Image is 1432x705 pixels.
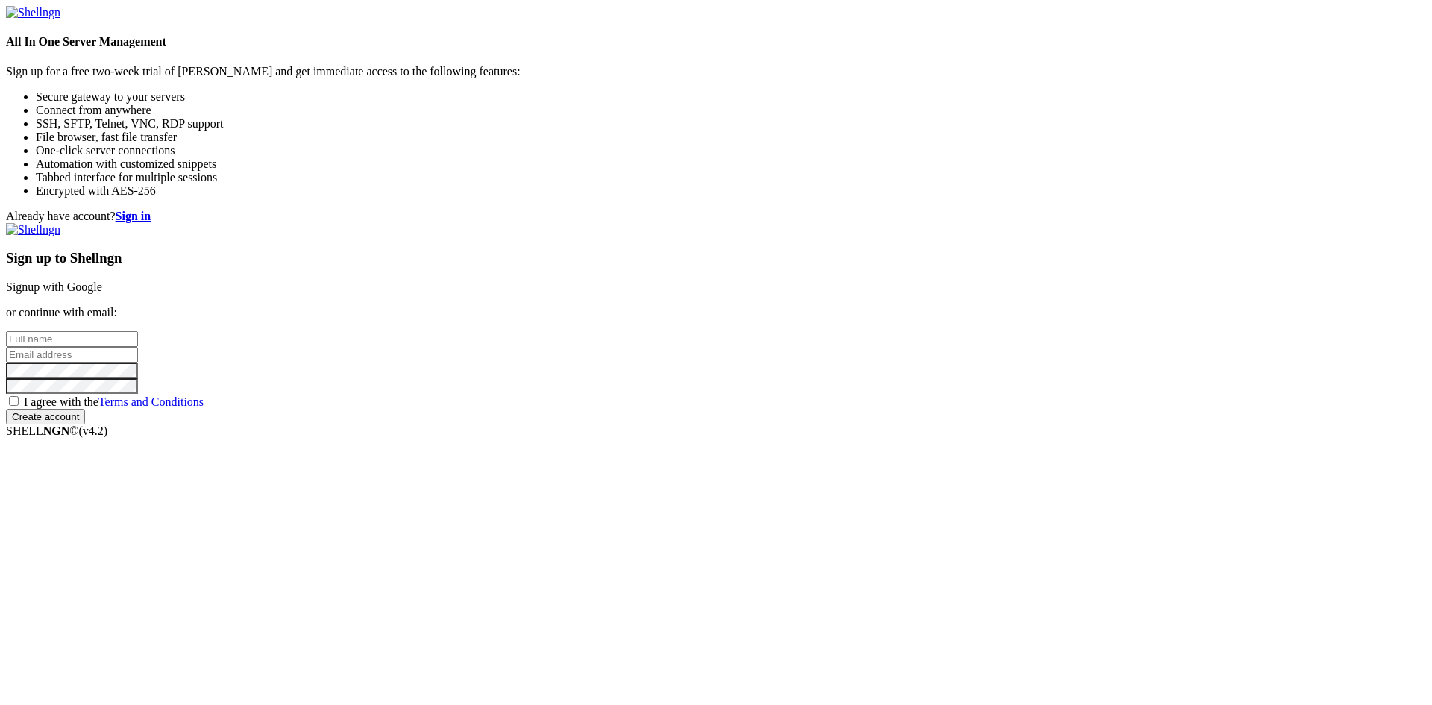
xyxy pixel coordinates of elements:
li: File browser, fast file transfer [36,131,1426,144]
a: Signup with Google [6,281,102,293]
p: Sign up for a free two-week trial of [PERSON_NAME] and get immediate access to the following feat... [6,65,1426,78]
span: SHELL © [6,424,107,437]
h3: Sign up to Shellngn [6,250,1426,266]
li: Connect from anywhere [36,104,1426,117]
li: Tabbed interface for multiple sessions [36,171,1426,184]
input: Email address [6,347,138,363]
input: Create account [6,409,85,424]
a: Terms and Conditions [98,395,204,408]
img: Shellngn [6,6,60,19]
li: One-click server connections [36,144,1426,157]
b: NGN [43,424,70,437]
p: or continue with email: [6,306,1426,319]
a: Sign in [116,210,151,222]
span: I agree with the [24,395,204,408]
input: I agree with theTerms and Conditions [9,396,19,406]
span: 4.2.0 [79,424,108,437]
img: Shellngn [6,223,60,236]
h4: All In One Server Management [6,35,1426,48]
li: Automation with customized snippets [36,157,1426,171]
li: Encrypted with AES-256 [36,184,1426,198]
li: SSH, SFTP, Telnet, VNC, RDP support [36,117,1426,131]
div: Already have account? [6,210,1426,223]
input: Full name [6,331,138,347]
li: Secure gateway to your servers [36,90,1426,104]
